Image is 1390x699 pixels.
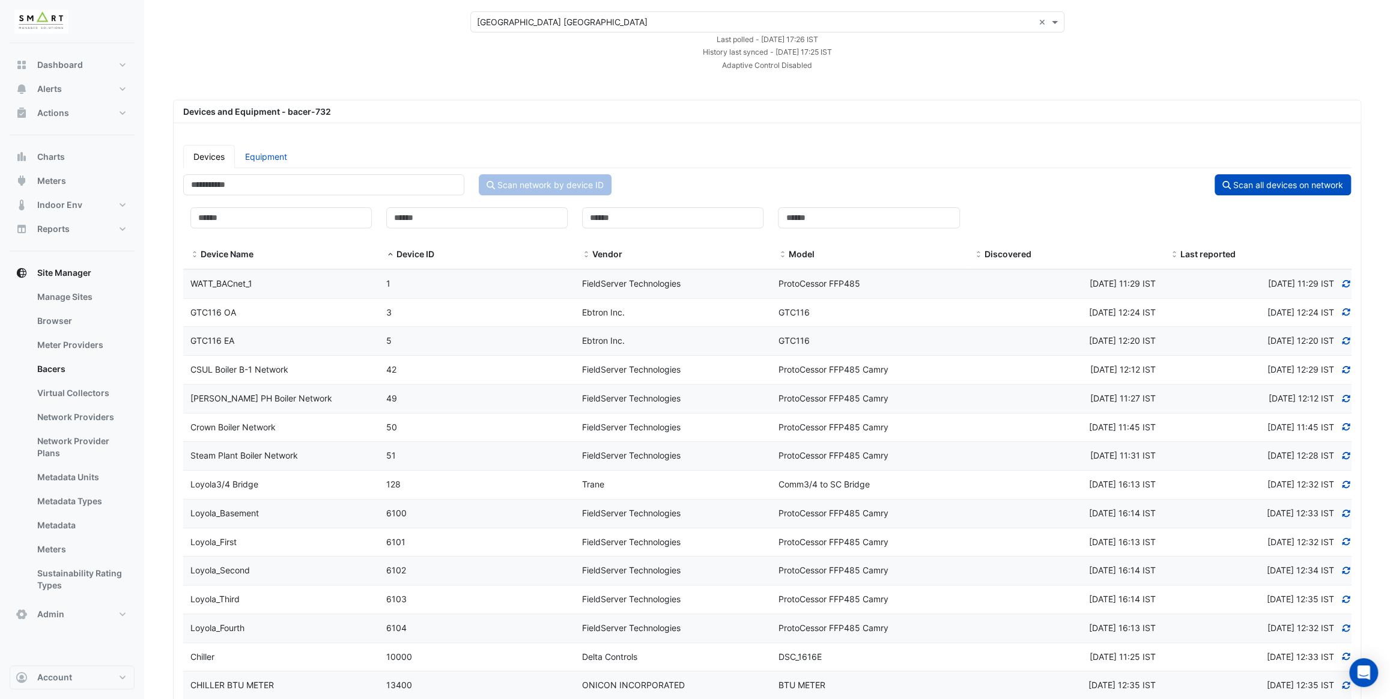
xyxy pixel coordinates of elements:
span: FieldServer Technologies [582,278,681,288]
button: Meters [10,169,135,193]
a: Network Providers [28,405,135,429]
span: FieldServer Technologies [582,508,681,518]
a: Devices [183,145,235,168]
span: Discovered [974,250,983,260]
span: Site Manager [37,267,91,279]
button: Dashboard [10,53,135,77]
span: [PERSON_NAME] PH Boiler Network [190,393,332,403]
button: Scan all devices on network [1215,174,1351,195]
app-icon: Indoor Env [16,199,28,211]
span: Tue 02-Sep-2025 05:45 CDT [1089,422,1156,432]
span: Tue 02-Sep-2025 05:31 CDT [1090,450,1156,460]
span: Discovered at [1267,278,1334,288]
a: Bacers [28,357,135,381]
span: Discovered at [1266,652,1334,662]
app-icon: Meters [16,175,28,187]
span: ProtoCessor FFP485 [778,278,860,288]
span: CSUL Boiler B-1 Network [190,364,288,374]
span: Discovered at [1267,422,1334,432]
small: Tue 02-Sep-2025 11:26 CDT [717,35,818,44]
span: Tue 02-Sep-2025 06:20 CDT [1089,335,1156,346]
span: Ebtron Inc. [582,307,625,317]
span: FieldServer Technologies [582,623,681,633]
span: Chiller [190,652,214,662]
button: Account [10,665,135,689]
span: 6100 [386,508,407,518]
span: FieldServer Technologies [582,537,681,547]
span: Charts [37,151,65,163]
span: Wed 27-Aug-2025 10:14 CDT [1089,594,1156,604]
span: 6102 [386,565,406,575]
a: Manage Sites [28,285,135,309]
span: FieldServer Technologies [582,450,681,460]
span: Loyola_Basement [190,508,259,518]
span: Discovered at [1267,623,1334,633]
span: Device Name [190,250,199,260]
span: ProtoCessor FFP485 Camry [778,508,888,518]
a: Sustainability Rating Types [28,561,135,597]
span: Discovered at [1266,508,1334,518]
span: 5 [386,335,392,346]
button: Admin [10,602,135,626]
span: Discovered at [1266,565,1334,575]
span: Loyola_First [190,537,237,547]
span: WATT_BACnet_1 [190,278,252,288]
span: Device Name [201,249,253,259]
span: 13400 [386,680,412,690]
app-icon: Reports [16,223,28,235]
span: Discovered at [1267,479,1334,489]
span: Wed 27-Aug-2025 10:14 CDT [1089,508,1156,518]
span: Model [788,249,814,259]
div: Devices and Equipment - bacer-732 [176,105,1358,118]
span: 42 [386,364,396,374]
a: Virtual Collectors [28,381,135,405]
app-icon: Alerts [16,83,28,95]
span: Ebtron Inc. [582,335,625,346]
span: ProtoCessor FFP485 Camry [778,565,888,575]
a: Refresh [1341,364,1352,374]
span: Wed 27-Aug-2025 10:13 CDT [1089,537,1156,547]
span: FieldServer Technologies [582,565,681,575]
span: Tue 02-Sep-2025 06:12 CDT [1090,364,1156,374]
span: Tue 02-Sep-2025 05:25 CDT [1090,652,1156,662]
span: Tue 02-Sep-2025 06:35 CDT [1088,680,1156,690]
a: Refresh [1341,393,1352,403]
span: Account [37,671,72,683]
span: Meters [37,175,66,187]
span: Loyola_Second [190,565,250,575]
span: ProtoCessor FFP485 Camry [778,537,888,547]
a: Refresh [1341,307,1352,317]
span: Wed 27-Aug-2025 10:13 CDT [1089,479,1156,489]
a: Refresh [1341,652,1352,662]
span: ProtoCessor FFP485 Camry [778,594,888,604]
a: Refresh [1341,623,1352,633]
button: Alerts [10,77,135,101]
span: 1 [386,278,390,288]
a: Network Provider Plans [28,429,135,465]
a: Refresh [1341,422,1352,432]
span: Admin [37,608,64,620]
span: ONICON INCORPORATED [582,680,685,690]
span: Vendor [592,249,622,259]
span: Clear [1039,16,1049,28]
span: 3 [386,307,392,317]
span: Tue 02-Sep-2025 06:24 CDT [1089,307,1156,317]
a: Refresh [1341,450,1352,460]
button: Site Manager [10,261,135,285]
span: 6104 [386,623,407,633]
button: Charts [10,145,135,169]
a: Refresh [1341,594,1352,604]
span: Indoor Env [37,199,82,211]
span: ProtoCessor FFP485 Camry [778,450,888,460]
img: Company Logo [14,10,68,34]
span: Trane [582,479,604,489]
span: Discovered at [1268,393,1334,403]
span: Discovered [985,249,1031,259]
span: Discovered at [1267,307,1334,317]
span: Discovered at [1266,680,1334,690]
span: FieldServer Technologies [582,364,681,374]
a: Meters [28,537,135,561]
span: BTU METER [778,680,825,690]
span: Vendor [582,250,590,260]
span: Model [778,250,786,260]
